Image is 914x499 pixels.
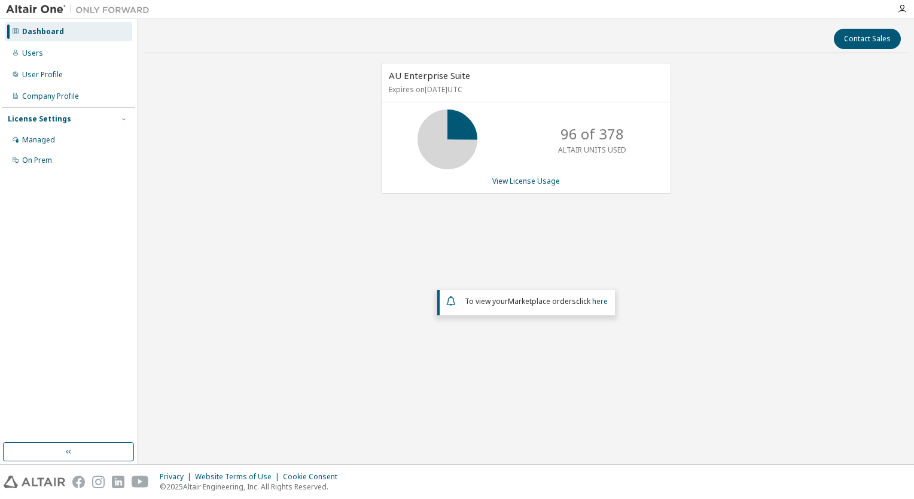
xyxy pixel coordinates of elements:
[560,124,624,144] p: 96 of 378
[558,145,626,155] p: ALTAIR UNITS USED
[92,476,105,488] img: instagram.svg
[508,296,576,306] em: Marketplace orders
[834,29,901,49] button: Contact Sales
[22,27,64,36] div: Dashboard
[112,476,124,488] img: linkedin.svg
[8,114,71,124] div: License Settings
[160,482,345,492] p: © 2025 Altair Engineering, Inc. All Rights Reserved.
[283,472,345,482] div: Cookie Consent
[592,296,608,306] a: here
[389,69,470,81] span: AU Enterprise Suite
[22,92,79,101] div: Company Profile
[160,472,195,482] div: Privacy
[132,476,149,488] img: youtube.svg
[492,176,560,186] a: View License Usage
[72,476,85,488] img: facebook.svg
[389,84,660,95] p: Expires on [DATE] UTC
[4,476,65,488] img: altair_logo.svg
[195,472,283,482] div: Website Terms of Use
[22,156,52,165] div: On Prem
[6,4,156,16] img: Altair One
[22,70,63,80] div: User Profile
[465,296,608,306] span: To view your click
[22,48,43,58] div: Users
[22,135,55,145] div: Managed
